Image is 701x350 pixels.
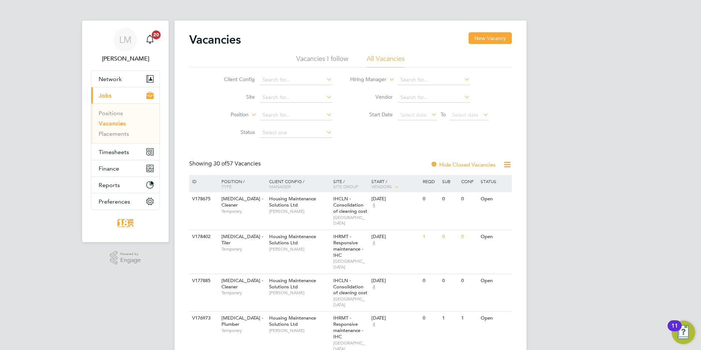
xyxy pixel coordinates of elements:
div: [DATE] [371,196,419,202]
button: Reports [91,177,159,193]
span: 30 of [213,160,227,167]
div: V178402 [190,230,216,244]
button: Finance [91,160,159,176]
span: IHCLN - Consolidation of cleaning cost [333,277,367,296]
li: All Vacancies [367,54,405,68]
span: IHRMT - Responsive maintenance - IHC [333,315,363,340]
div: 0 [440,274,459,288]
span: Housing Maintenance Solutions Ltd [269,277,316,290]
input: Search for... [260,110,332,120]
div: 0 [421,192,440,206]
span: Manager [269,183,291,189]
span: [GEOGRAPHIC_DATA] [333,296,368,307]
button: Network [91,71,159,87]
span: Preferences [99,198,130,205]
div: 11 [671,326,678,335]
div: Open [479,192,511,206]
input: Select one [260,128,332,138]
div: V178675 [190,192,216,206]
a: Vacancies [99,120,126,127]
span: Jobs [99,92,111,99]
label: Client Config [213,76,255,83]
label: Position [206,111,249,119]
span: IHCLN - Consolidation of cleaning cost [333,196,367,214]
span: Temporary [221,290,265,296]
span: [MEDICAL_DATA] - Tiler [221,233,263,246]
span: Temporary [221,208,265,214]
nav: Main navigation [82,21,169,242]
button: Preferences [91,193,159,209]
span: Finance [99,165,119,172]
span: [MEDICAL_DATA] - Cleaner [221,277,263,290]
span: 4 [371,284,376,290]
span: [MEDICAL_DATA] - Cleaner [221,196,263,208]
a: LM[PERSON_NAME] [91,28,160,63]
div: Status [479,175,511,187]
span: Timesheets [99,149,129,156]
label: Hiring Manager [344,76,386,83]
span: Type [221,183,232,189]
div: 0 [421,311,440,325]
span: [GEOGRAPHIC_DATA] [333,258,368,270]
div: Showing [189,160,262,168]
input: Search for... [260,75,332,85]
button: Jobs [91,87,159,103]
span: To [438,110,448,119]
span: Engage [120,257,141,263]
span: [PERSON_NAME] [269,290,330,296]
div: Open [479,230,511,244]
div: [DATE] [371,234,419,240]
img: 18rec-logo-retina.png [115,217,135,229]
button: Timesheets [91,144,159,160]
div: 1 [459,311,478,325]
span: 4 [371,202,376,208]
span: Reports [99,182,120,189]
span: 20 [152,30,161,39]
span: [PERSON_NAME] [269,328,330,333]
label: Hide Closed Vacancies [430,161,496,168]
input: Search for... [398,92,470,103]
div: Open [479,311,511,325]
div: 0 [459,192,478,206]
label: Vendor [350,94,393,100]
a: 20 [143,28,157,51]
div: 0 [440,230,459,244]
span: Powered by [120,251,141,257]
span: IHRMT - Responsive maintenance - IHC [333,233,363,258]
label: Start Date [350,111,393,118]
label: Site [213,94,255,100]
span: Network [99,76,122,83]
span: 4 [371,240,376,246]
div: ID [190,175,216,187]
span: Temporary [221,246,265,252]
span: 57 Vacancies [213,160,261,167]
div: [DATE] [371,315,419,321]
span: 4 [371,321,376,328]
span: [MEDICAL_DATA] - Plumber [221,315,263,327]
li: Vacancies I follow [296,54,348,68]
span: Housing Maintenance Solutions Ltd [269,196,316,208]
div: Position / [216,175,267,193]
div: 1 [440,311,459,325]
button: Open Resource Center, 11 new notifications [672,321,695,344]
div: 0 [459,230,478,244]
span: Temporary [221,328,265,333]
div: Site / [331,175,370,193]
div: Client Config / [267,175,331,193]
span: Housing Maintenance Solutions Ltd [269,233,316,246]
span: Vendors [371,183,392,189]
span: [PERSON_NAME] [269,246,330,252]
span: [GEOGRAPHIC_DATA] [333,215,368,226]
div: 0 [459,274,478,288]
span: Select date [400,112,427,118]
a: Positions [99,110,123,117]
a: Powered byEngage [110,251,141,265]
button: New Vacancy [469,32,512,44]
span: Libby Murphy [91,54,160,63]
div: Conf [459,175,478,187]
input: Search for... [260,92,332,103]
div: [DATE] [371,278,419,284]
div: Open [479,274,511,288]
div: 1 [421,230,440,244]
span: [PERSON_NAME] [269,208,330,214]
